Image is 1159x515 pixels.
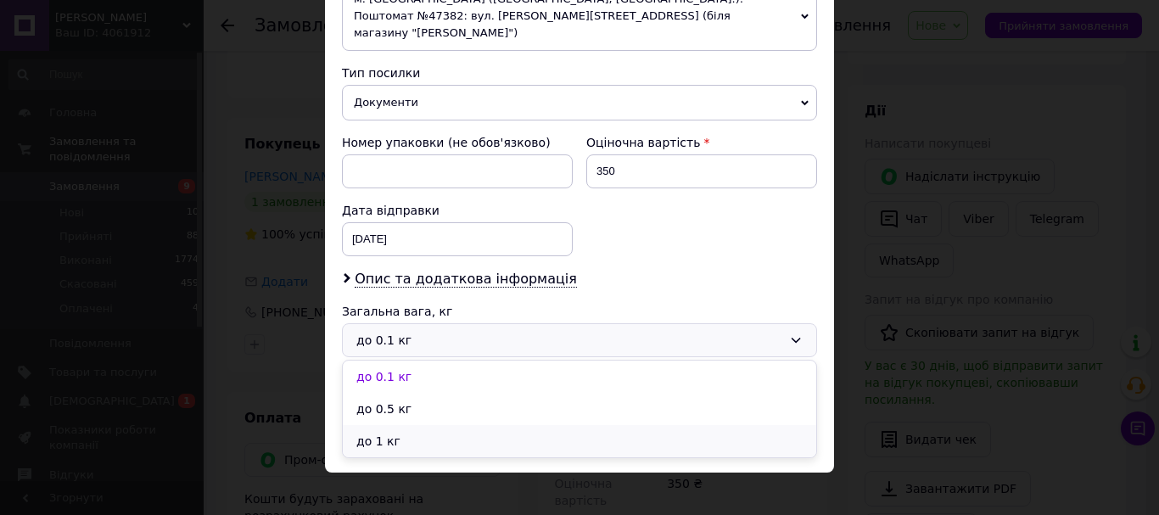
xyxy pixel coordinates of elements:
span: Тип посилки [342,66,420,80]
li: до 1 кг [343,425,816,457]
li: до 0.5 кг [343,393,816,425]
div: Дата відправки [342,202,573,219]
span: Документи [342,85,817,120]
span: Опис та додаткова інформація [355,271,577,288]
li: до 0.1 кг [343,361,816,393]
div: Загальна вага, кг [342,303,817,320]
div: Оціночна вартість [586,134,817,151]
div: до 0.1 кг [356,331,782,350]
div: Номер упаковки (не обов'язково) [342,134,573,151]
